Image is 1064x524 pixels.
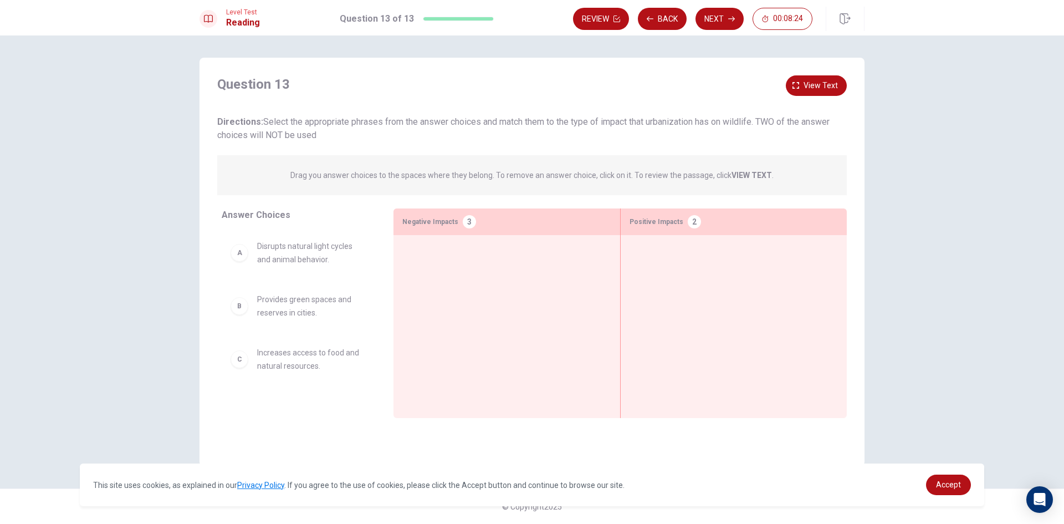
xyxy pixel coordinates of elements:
a: dismiss cookie message [926,475,971,495]
div: 3 [463,215,476,228]
span: Select the appropriate phrases from the answer choices and match them to the type of impact that ... [217,116,830,140]
strong: Directions: [217,116,263,127]
span: Accept [936,480,961,489]
span: This site uses cookies, as explained in our . If you agree to the use of cookies, please click th... [93,481,625,490]
h1: Reading [226,16,260,29]
h4: Question 13 [217,75,290,93]
span: Level Test [226,8,260,16]
div: ADisrupts natural light cycles and animal behavior. [222,231,376,275]
span: Negative Impacts [402,215,458,228]
span: Answer Choices [222,210,290,220]
span: 00:08:24 [773,14,803,23]
a: Privacy Policy [237,481,284,490]
div: cookieconsent [80,464,984,506]
div: Open Intercom Messenger [1026,486,1053,513]
span: Increases access to food and natural resources. [257,346,367,373]
p: Drag you answer choices to the spaces where they belong. To remove an answer choice, click on it.... [290,169,774,182]
strong: VIEW TEXT [731,171,772,180]
div: BProvides green spaces and reserves in cities. [222,284,376,328]
div: C [231,350,248,368]
div: B [231,297,248,315]
span: Positive Impacts [630,215,683,228]
h1: Question 13 of 13 [340,12,414,26]
span: Provides green spaces and reserves in cities. [257,293,367,319]
button: Back [638,8,687,30]
button: View text [786,75,847,96]
button: 00:08:24 [753,8,812,30]
button: Next [695,8,744,30]
div: Creates wildlife corridors to connect habitats. [222,390,376,435]
span: Disrupts natural light cycles and animal behavior. [257,240,367,266]
span: © Copyright 2025 [502,502,562,511]
span: View text [804,79,838,93]
div: CIncreases access to food and natural resources. [222,337,376,381]
div: A [231,244,248,262]
span: Creates wildlife corridors to connect habitats. [257,399,367,426]
button: Review [573,8,629,30]
div: 2 [688,215,701,228]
